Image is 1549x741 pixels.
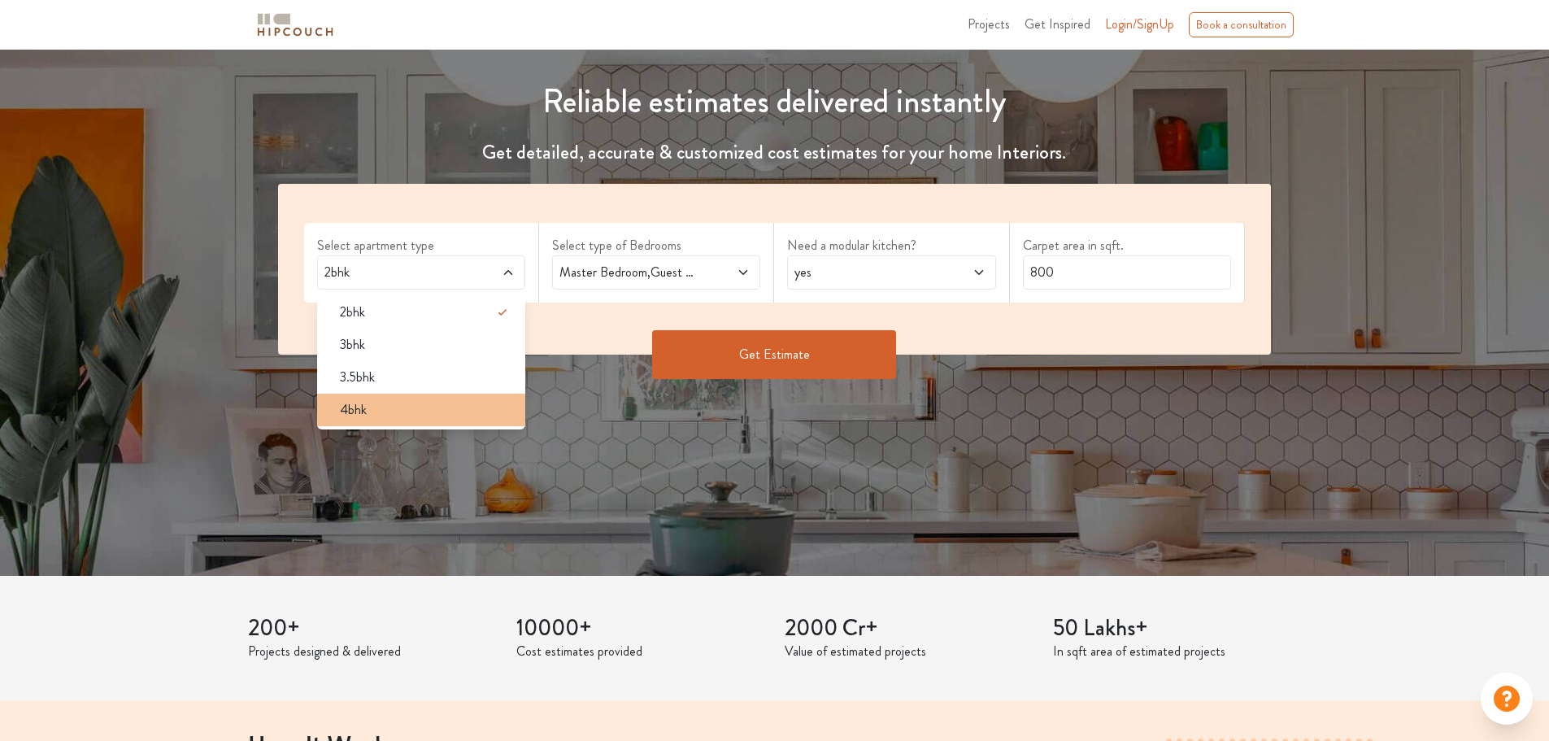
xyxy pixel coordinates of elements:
[340,335,365,355] span: 3bhk
[968,15,1010,33] span: Projects
[1023,255,1231,290] input: Enter area sqft
[552,236,760,255] label: Select type of Bedrooms
[268,141,1281,164] h4: Get detailed, accurate & customized cost estimates for your home Interiors.
[321,263,467,282] span: 2bhk
[317,236,525,255] label: Select apartment type
[268,82,1281,121] h1: Reliable estimates delivered instantly
[340,400,367,420] span: 4bhk
[785,642,1033,661] p: Value of estimated projects
[340,303,365,322] span: 2bhk
[340,368,375,387] span: 3.5bhk
[248,642,497,661] p: Projects designed & delivered
[248,615,497,643] h3: 200+
[652,330,896,379] button: Get Estimate
[1053,642,1302,661] p: In sqft area of estimated projects
[791,263,937,282] span: yes
[787,236,995,255] label: Need a modular kitchen?
[516,615,765,643] h3: 10000+
[255,11,336,39] img: logo-horizontal.svg
[255,7,336,43] span: logo-horizontal.svg
[1189,12,1294,37] div: Book a consultation
[516,642,765,661] p: Cost estimates provided
[556,263,702,282] span: Master Bedroom,Guest Bedroom
[1023,236,1231,255] label: Carpet area in sqft.
[1025,15,1090,33] span: Get Inspired
[1053,615,1302,643] h3: 50 Lakhs+
[1105,15,1174,33] span: Login/SignUp
[785,615,1033,643] h3: 2000 Cr+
